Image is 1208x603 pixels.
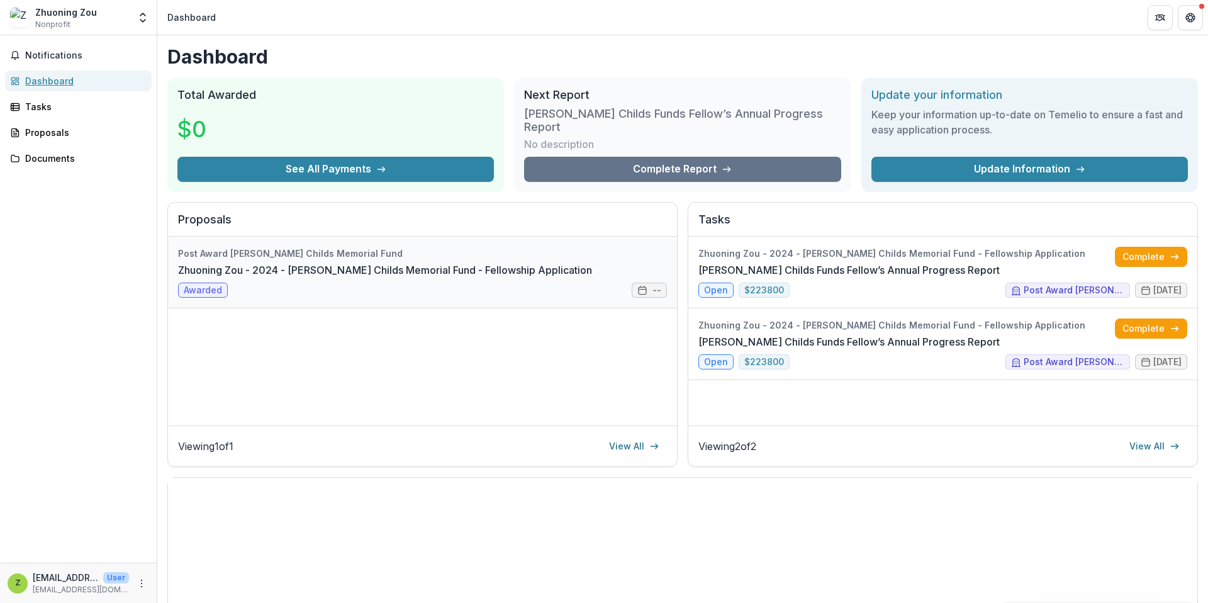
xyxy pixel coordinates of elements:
[178,439,233,454] p: Viewing 1 of 1
[1115,318,1187,339] a: Complete
[871,107,1188,137] h3: Keep your information up-to-date on Temelio to ensure a fast and easy application process.
[15,579,21,587] div: zhuoningz@uchicago.edu
[524,157,841,182] a: Complete Report
[698,334,1000,349] a: [PERSON_NAME] Childs Funds Fellow’s Annual Progress Report
[524,88,841,102] h2: Next Report
[25,50,147,61] span: Notifications
[1178,5,1203,30] button: Get Help
[871,88,1188,102] h2: Update your information
[33,571,98,584] p: [EMAIL_ADDRESS][DOMAIN_NAME]
[167,11,216,24] div: Dashboard
[871,157,1188,182] a: Update Information
[698,439,756,454] p: Viewing 2 of 2
[5,122,152,143] a: Proposals
[524,137,594,152] p: No description
[10,8,30,28] img: Zhuoning Zou
[25,126,142,139] div: Proposals
[167,45,1198,68] h1: Dashboard
[698,262,1000,278] a: [PERSON_NAME] Childs Funds Fellow’s Annual Progress Report
[524,107,841,134] h3: [PERSON_NAME] Childs Funds Fellow’s Annual Progress Report
[1115,247,1187,267] a: Complete
[25,74,142,87] div: Dashboard
[134,576,149,591] button: More
[601,436,667,456] a: View All
[178,213,667,237] h2: Proposals
[25,152,142,165] div: Documents
[33,584,129,595] p: [EMAIL_ADDRESS][DOMAIN_NAME]
[162,8,221,26] nav: breadcrumb
[134,5,152,30] button: Open entity switcher
[1122,436,1187,456] a: View All
[103,572,129,583] p: User
[178,262,592,278] a: Zhuoning Zou - 2024 - [PERSON_NAME] Childs Memorial Fund - Fellowship Application
[177,112,272,146] h3: $0
[177,157,494,182] button: See All Payments
[177,88,494,102] h2: Total Awarded
[5,70,152,91] a: Dashboard
[5,148,152,169] a: Documents
[35,6,97,19] div: Zhuoning Zou
[5,96,152,117] a: Tasks
[5,45,152,65] button: Notifications
[35,19,70,30] span: Nonprofit
[698,213,1187,237] h2: Tasks
[25,100,142,113] div: Tasks
[1148,5,1173,30] button: Partners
